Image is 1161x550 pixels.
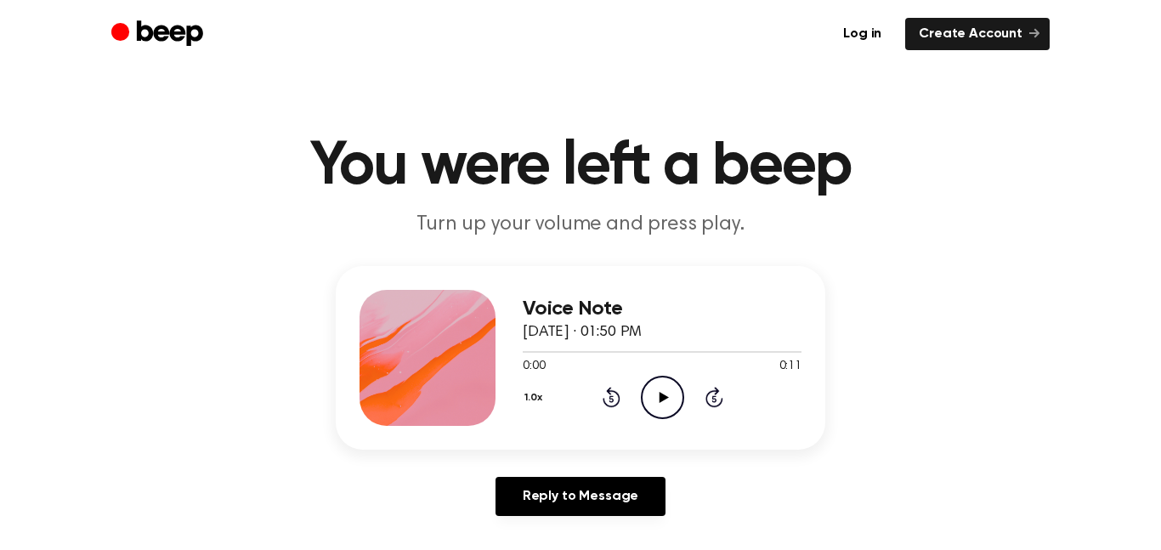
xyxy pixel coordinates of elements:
button: 1.0x [523,383,549,412]
h3: Voice Note [523,298,801,320]
a: Create Account [905,18,1050,50]
h1: You were left a beep [145,136,1016,197]
p: Turn up your volume and press play. [254,211,907,239]
a: Beep [111,18,207,51]
a: Reply to Message [496,477,665,516]
span: 0:00 [523,358,545,376]
span: [DATE] · 01:50 PM [523,325,642,340]
a: Log in [830,18,895,50]
span: 0:11 [779,358,801,376]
